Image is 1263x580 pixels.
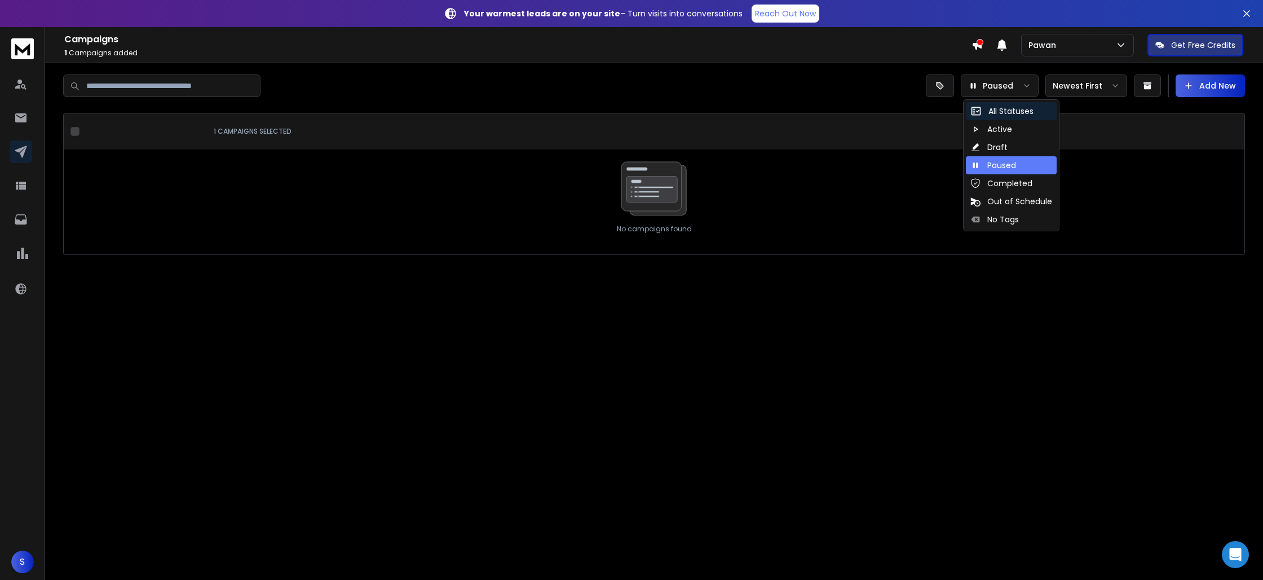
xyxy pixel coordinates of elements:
[755,8,816,19] p: Reach Out Now
[970,106,1034,117] div: All Statuses
[970,142,1008,153] div: Draft
[1147,34,1243,56] button: Get Free Credits
[11,551,34,573] button: S
[970,160,1016,171] div: Paused
[1028,39,1061,51] p: Pawan
[970,124,1012,135] div: Active
[970,214,1019,225] div: No Tags
[970,178,1032,189] div: Completed
[11,38,34,59] img: logo
[983,80,1013,91] p: Paused
[64,33,971,46] h1: Campaigns
[1222,541,1249,568] div: Open Intercom Messenger
[617,225,692,234] p: No campaigns found
[1176,74,1245,97] button: Add New
[464,8,620,19] strong: Your warmest leads are on your site
[1045,74,1127,97] button: Newest First
[464,8,743,19] p: – Turn visits into conversations
[64,49,971,58] p: Campaigns added
[205,113,869,150] th: 1 campaigns selected
[64,48,67,58] span: 1
[970,196,1052,207] div: Out of Schedule
[1171,39,1235,51] p: Get Free Credits
[752,5,819,23] a: Reach Out Now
